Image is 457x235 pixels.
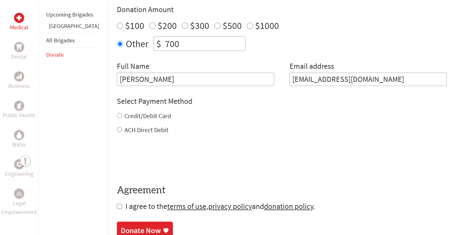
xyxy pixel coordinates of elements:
[154,37,164,51] div: $
[12,130,26,149] a: WaterWater
[125,201,315,211] span: I agree to the , and .
[289,61,334,73] label: Email address
[17,74,22,79] img: Business
[158,19,177,32] label: $200
[117,61,149,73] label: Full Name
[10,13,28,32] a: MedicalMedical
[164,37,245,51] input: Enter Amount
[1,189,37,217] a: Legal EmpowermentLegal Empowerment
[125,112,171,120] label: Credit/Debit Card
[49,22,99,30] a: [GEOGRAPHIC_DATA]
[117,185,447,196] h4: Agreement
[126,36,148,51] label: Other
[117,73,274,86] input: Enter Full Name
[5,159,33,178] a: EngineeringEngineering
[223,19,242,32] label: $500
[255,19,279,32] label: $1000
[190,19,209,32] label: $300
[1,199,37,217] p: Legal Empowerment
[289,73,447,86] input: Your Email
[3,111,35,120] p: Public Health
[17,44,22,50] img: Dental
[17,15,22,20] img: Medical
[5,169,33,178] p: Engineering
[11,52,27,61] p: Dental
[46,11,93,18] a: Upcoming Brigades
[117,147,214,172] iframe: reCAPTCHA
[46,51,64,58] a: Donate
[14,189,24,199] div: Legal Empowerment
[10,23,28,32] p: Medical
[3,101,35,120] a: Public HealthPublic Health
[8,71,30,90] a: BusinessBusiness
[264,201,313,211] a: donation policy
[46,22,99,33] li: Panama
[208,201,252,211] a: privacy policy
[14,130,24,140] div: Water
[17,131,22,139] img: Water
[8,82,30,90] p: Business
[17,162,22,167] img: Engineering
[14,101,24,111] div: Public Health
[12,140,26,149] p: Water
[14,42,24,52] div: Dental
[14,159,24,169] div: Engineering
[46,33,99,48] li: All Brigades
[117,96,447,106] h4: Select Payment Method
[46,8,99,22] li: Upcoming Brigades
[125,19,144,32] label: $100
[17,103,22,109] img: Public Health
[117,4,447,15] h4: Donation Amount
[46,37,75,44] a: All Brigades
[11,42,27,61] a: DentalDental
[125,126,168,134] label: ACH Direct Debit
[167,201,206,211] a: terms of use
[14,13,24,23] div: Medical
[17,192,22,196] img: Legal Empowerment
[14,71,24,82] div: Business
[46,48,99,62] li: Donate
